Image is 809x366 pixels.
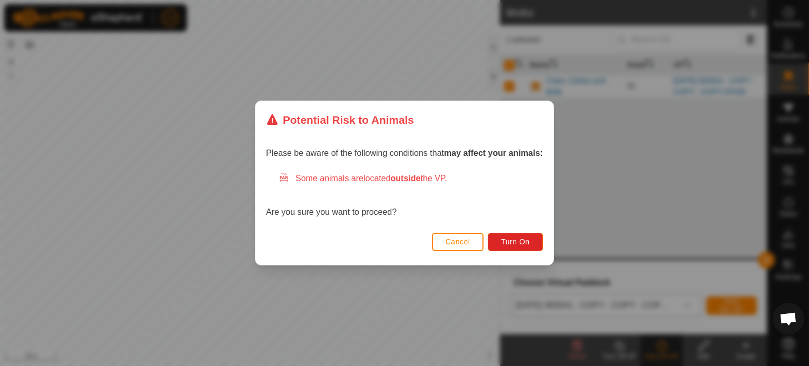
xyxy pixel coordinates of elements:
button: Turn On [488,233,543,251]
strong: outside [391,174,421,183]
span: Please be aware of the following conditions that [266,149,543,157]
div: Some animals are [279,172,543,185]
span: Turn On [501,238,530,246]
div: Potential Risk to Animals [266,112,414,128]
strong: may affect your animals: [444,149,543,157]
span: located the VP. [363,174,447,183]
button: Cancel [432,233,484,251]
span: Cancel [446,238,470,246]
div: Are you sure you want to proceed? [266,172,543,219]
a: Open chat [773,303,804,334]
